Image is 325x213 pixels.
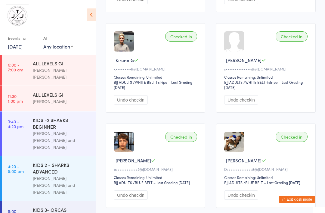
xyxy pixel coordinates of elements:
button: Exit kiosk mode [279,196,315,203]
a: 11:30 -1:00 pmALL LEVELS GI[PERSON_NAME] [2,86,96,111]
time: 3:40 - 4:20 pm [8,119,23,129]
div: BJJ ADULTS [224,180,243,185]
button: Undo checkin [114,190,148,200]
div: KIDS 3- ORCAS [33,206,91,213]
div: Checked in [276,132,308,142]
div: Checked in [276,31,308,42]
span: [PERSON_NAME] [226,57,262,63]
a: 6:00 -7:00 amALL LEVELS GI[PERSON_NAME] [PERSON_NAME] [2,55,96,86]
div: Checked in [165,132,197,142]
div: BJJ ADULTS [224,80,243,85]
span: [PERSON_NAME] [116,157,151,164]
div: ALL LEVELS GI [33,91,91,98]
div: [PERSON_NAME] [PERSON_NAME] and [PERSON_NAME] [33,130,91,151]
div: [PERSON_NAME] [PERSON_NAME] [33,67,91,80]
button: Undo checkin [224,190,258,200]
span: / BLUE BELT – Last Grading [DATE] [133,180,190,185]
a: 4:20 -5:00 pmKIDS 2 - SHARKS ADVANCED[PERSON_NAME] [PERSON_NAME] and [PERSON_NAME] [2,156,96,201]
a: [DATE] [8,43,23,50]
div: Any location [43,43,73,50]
button: Undo checkin [114,95,148,105]
div: Classes Remaining: Unlimited [224,175,309,180]
button: Undo checkin [224,95,258,105]
a: 3:40 -4:20 pmKIDS -2 SHARKS BEGINNER[PERSON_NAME] [PERSON_NAME] and [PERSON_NAME] [2,111,96,156]
span: / WHITE BELT 1 stripe – Last Grading [DATE] [114,80,192,90]
div: s••••••••••••••d@[DOMAIN_NAME] [224,66,309,71]
time: 11:30 - 1:00 pm [8,94,23,103]
img: Traditional Brazilian Jiu Jitsu School Australia [6,5,29,27]
div: k••••••••4@[DOMAIN_NAME] [114,66,199,71]
div: BJJ ADULTS [114,80,132,85]
span: Kiruna G [116,57,134,63]
img: image1755504039.png [114,31,134,52]
div: At [43,33,73,43]
div: KIDS 2 - SHARKS ADVANCED [33,161,91,175]
div: Events for [8,33,37,43]
div: KIDS -2 SHARKS BEGINNER [33,117,91,130]
span: / WHITE BELT 4stripe – Last Grading [DATE] [224,80,303,90]
div: BJJ ADULTS [114,180,132,185]
div: Classes Remaining: Unlimited [114,74,199,80]
div: D••••••••••••••8@[DOMAIN_NAME] [224,167,309,172]
div: ALL LEVELS GI [33,60,91,67]
span: / BLUE BELT – Last Grading [DATE] [243,180,300,185]
span: [PERSON_NAME] [226,157,262,164]
time: 6:00 - 7:00 am [8,62,23,72]
div: Checked in [165,31,197,42]
img: image1732522439.png [114,132,134,152]
div: [PERSON_NAME] [33,98,91,105]
img: image1715158784.png [224,132,244,152]
div: [PERSON_NAME] [PERSON_NAME] and [PERSON_NAME] [33,175,91,196]
time: 4:20 - 5:00 pm [8,164,24,174]
div: Classes Remaining: Unlimited [224,74,309,80]
div: b••••••••••••2@[DOMAIN_NAME] [114,167,199,172]
div: Classes Remaining: Unlimited [114,175,199,180]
